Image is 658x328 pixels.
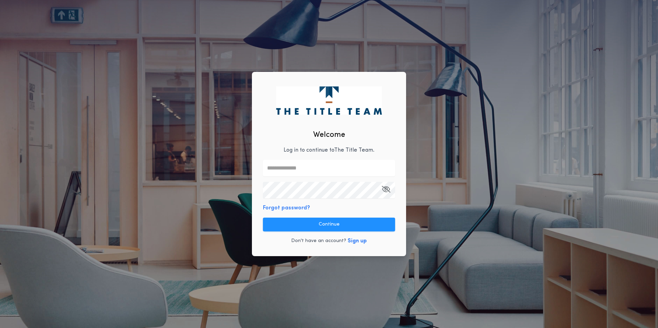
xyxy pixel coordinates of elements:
[313,129,345,141] h2: Welcome
[284,146,374,154] p: Log in to continue to The Title Team .
[348,237,367,245] button: Sign up
[263,204,310,212] button: Forgot password?
[291,238,346,244] p: Don't have an account?
[263,218,395,231] button: Continue
[276,86,382,114] img: logo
